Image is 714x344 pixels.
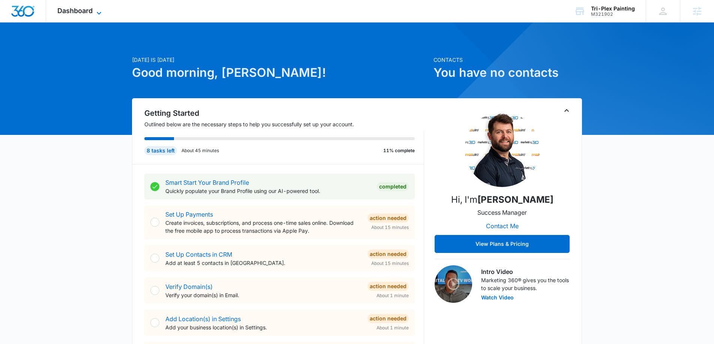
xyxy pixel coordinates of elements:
[435,265,472,303] img: Intro Video
[451,193,553,206] p: Hi, I'm
[165,291,361,299] p: Verify your domain(s) in Email.
[367,250,409,259] div: Action Needed
[433,56,582,64] p: Contacts
[477,208,527,217] p: Success Manager
[591,6,635,12] div: account name
[165,259,361,267] p: Add at least 5 contacts in [GEOGRAPHIC_DATA].
[165,315,241,323] a: Add Location(s) in Settings
[132,64,429,82] h1: Good morning, [PERSON_NAME]!
[367,282,409,291] div: Action Needed
[433,64,582,82] h1: You have no contacts
[371,260,409,267] span: About 15 minutes
[383,147,415,154] p: 11% complete
[478,217,526,235] button: Contact Me
[144,108,424,119] h2: Getting Started
[165,251,232,258] a: Set Up Contacts in CRM
[371,224,409,231] span: About 15 minutes
[481,276,570,292] p: Marketing 360® gives you the tools to scale your business.
[165,211,213,218] a: Set Up Payments
[132,56,429,64] p: [DATE] is [DATE]
[591,12,635,17] div: account id
[165,219,361,235] p: Create invoices, subscriptions, and process one-time sales online. Download the free mobile app t...
[144,120,424,128] p: Outlined below are the necessary steps to help you successfully set up your account.
[165,187,371,195] p: Quickly populate your Brand Profile using our AI-powered tool.
[165,323,361,331] p: Add your business location(s) in Settings.
[481,267,570,276] h3: Intro Video
[367,214,409,223] div: Action Needed
[181,147,219,154] p: About 45 minutes
[165,179,249,186] a: Smart Start Your Brand Profile
[435,235,570,253] button: View Plans & Pricing
[465,112,540,187] img: Joel Green
[376,292,409,299] span: About 1 minute
[57,7,93,15] span: Dashboard
[562,106,571,115] button: Toggle Collapse
[377,182,409,191] div: Completed
[477,194,553,205] strong: [PERSON_NAME]
[376,325,409,331] span: About 1 minute
[165,283,213,290] a: Verify Domain(s)
[367,314,409,323] div: Action Needed
[481,295,514,300] button: Watch Video
[144,146,177,155] div: 8 tasks left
